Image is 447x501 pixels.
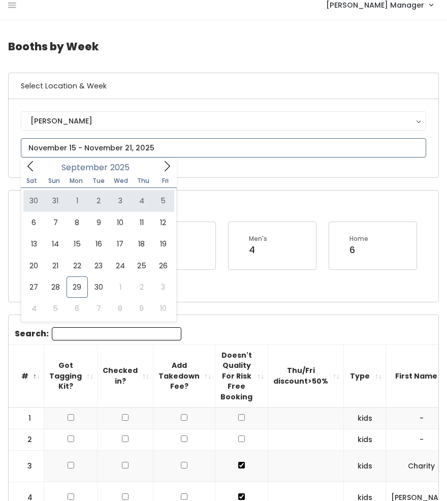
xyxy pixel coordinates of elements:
span: Thu [132,178,154,184]
span: September [61,164,108,172]
td: 1 [9,408,44,429]
td: kids [344,429,386,451]
td: kids [344,450,386,482]
div: 6 [349,243,368,257]
span: September 5, 2025 [152,190,174,211]
input: November 15 - November 21, 2025 [21,138,426,158]
div: [PERSON_NAME] [30,115,417,127]
td: 3 [9,450,44,482]
span: September 12, 2025 [152,212,174,233]
span: September 22, 2025 [67,255,88,276]
span: September 28, 2025 [45,276,66,298]
span: September 1, 2025 [67,190,88,211]
th: Checked in?: activate to sort column ascending [98,345,153,408]
th: Got Tagging Kit?: activate to sort column ascending [44,345,98,408]
span: August 30, 2025 [23,190,45,211]
div: Men's [249,234,267,243]
span: Sun [43,178,66,184]
input: Year [108,161,138,174]
th: Type: activate to sort column ascending [344,345,386,408]
th: Doesn't Quality For Risk Free Booking : activate to sort column ascending [215,345,268,408]
span: September 24, 2025 [109,255,131,276]
div: 4 [249,243,267,257]
span: September 17, 2025 [109,233,131,255]
span: September 10, 2025 [109,212,131,233]
span: August 31, 2025 [45,190,66,211]
span: September 4, 2025 [131,190,152,211]
span: October 9, 2025 [131,298,152,319]
span: October 1, 2025 [109,276,131,298]
span: September 9, 2025 [88,212,109,233]
span: September 6, 2025 [23,212,45,233]
span: October 4, 2025 [23,298,45,319]
span: September 20, 2025 [23,255,45,276]
span: September 19, 2025 [152,233,174,255]
label: Search: [15,327,181,340]
th: #: activate to sort column descending [9,345,44,408]
span: October 2, 2025 [131,276,152,298]
span: September 29, 2025 [67,276,88,298]
span: September 2, 2025 [88,190,109,211]
span: September 30, 2025 [88,276,109,298]
span: Sat [21,178,43,184]
span: September 21, 2025 [45,255,66,276]
span: October 3, 2025 [152,276,174,298]
input: Search: [52,327,181,340]
th: Thu/Fri discount&gt;50%: activate to sort column ascending [268,345,344,408]
span: September 23, 2025 [88,255,109,276]
span: September 27, 2025 [23,276,45,298]
span: September 25, 2025 [131,255,152,276]
span: September 7, 2025 [45,212,66,233]
span: October 8, 2025 [109,298,131,319]
td: 2 [9,429,44,451]
th: Add Takedown Fee?: activate to sort column ascending [153,345,215,408]
span: September 18, 2025 [131,233,152,255]
span: October 5, 2025 [45,298,66,319]
span: October 6, 2025 [67,298,88,319]
span: Mon [65,178,87,184]
span: September 11, 2025 [131,212,152,233]
span: September 16, 2025 [88,233,109,255]
span: Tue [87,178,110,184]
h6: Select Location & Week [9,73,438,99]
span: October 10, 2025 [152,298,174,319]
span: September 26, 2025 [152,255,174,276]
button: [PERSON_NAME] [21,111,426,131]
span: September 13, 2025 [23,233,45,255]
span: September 15, 2025 [67,233,88,255]
span: Wed [110,178,132,184]
span: Fri [154,178,177,184]
span: September 14, 2025 [45,233,66,255]
span: October 7, 2025 [88,298,109,319]
td: kids [344,408,386,429]
h4: Booths by Week [8,33,439,60]
div: Home [349,234,368,243]
span: September 3, 2025 [109,190,131,211]
span: September 8, 2025 [67,212,88,233]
